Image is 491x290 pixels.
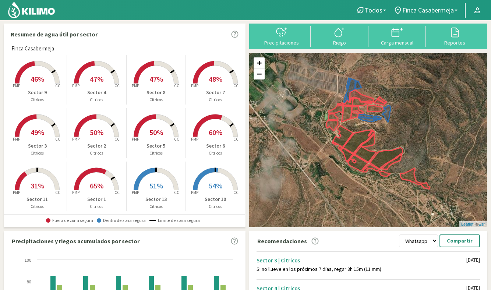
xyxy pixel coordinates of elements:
div: Si no llueve en los próximos 7 días, regar 8h 15m (11 mm) [257,266,466,272]
span: 47% [149,74,163,84]
a: Zoom in [254,57,265,68]
div: Precipitaciones [255,40,308,45]
a: Esri [478,222,485,226]
span: Finca Casabermeja [11,45,54,53]
p: Resumen de agua útil por sector [11,30,98,39]
p: Citricos [67,150,126,156]
button: Compartir [439,234,480,247]
p: Citricos [127,97,186,103]
p: Sector 5 [127,142,186,150]
p: Citricos [127,150,186,156]
tspan: CC [174,83,179,88]
p: Precipitaciones y riegos acumulados por sector [12,237,139,245]
tspan: CC [55,190,60,195]
p: Citricos [186,150,245,156]
p: Citricos [186,97,245,103]
p: Sector 3 [8,142,67,150]
tspan: PMP [131,83,139,88]
span: Todos [365,6,382,14]
p: Sector 11 [8,195,67,203]
div: | © [459,221,487,227]
div: [DATE] [466,257,480,263]
p: Citricos [127,204,186,210]
span: Límite de zona segura [149,218,200,223]
text: 80 [27,280,31,284]
p: Citricos [8,204,67,210]
span: 49% [31,128,44,137]
a: Leaflet [461,222,473,226]
tspan: CC [115,137,120,142]
p: Citricos [8,150,67,156]
div: Carga mensual [371,40,424,45]
span: 47% [90,74,103,84]
tspan: CC [174,190,179,195]
span: 51% [149,181,163,190]
text: 100 [25,258,31,262]
tspan: CC [234,190,239,195]
p: Sector 8 [127,89,186,96]
tspan: CC [234,137,239,142]
tspan: CC [55,137,60,142]
tspan: CC [174,137,179,142]
span: Fuera de zona segura [46,218,93,223]
p: Sector 13 [127,195,186,203]
tspan: PMP [13,190,20,195]
tspan: CC [115,190,120,195]
button: Carga mensual [368,26,426,46]
button: Reportes [426,26,484,46]
tspan: PMP [131,137,139,142]
p: Sector 9 [8,89,67,96]
div: Riego [313,40,366,45]
span: 60% [209,128,222,137]
p: Citricos [67,97,126,103]
p: Sector 7 [186,89,245,96]
a: Zoom out [254,68,265,79]
span: 50% [149,128,163,137]
span: 48% [209,74,222,84]
p: Sector 4 [67,89,126,96]
tspan: PMP [72,83,80,88]
p: Recomendaciones [257,237,307,245]
p: Sector 6 [186,142,245,150]
tspan: PMP [13,83,20,88]
img: Kilimo [7,1,56,19]
p: Citricos [67,204,126,210]
tspan: PMP [72,137,80,142]
span: 54% [209,181,222,190]
p: Sector 1 [67,195,126,203]
tspan: PMP [191,137,198,142]
tspan: CC [55,83,60,88]
tspan: CC [234,83,239,88]
p: Compartir [447,237,473,245]
span: 50% [90,128,103,137]
p: Citricos [8,97,67,103]
p: Citricos [186,204,245,210]
span: 65% [90,181,103,190]
button: Riego [311,26,368,46]
tspan: PMP [191,190,198,195]
div: Reportes [428,40,481,45]
tspan: PMP [13,137,20,142]
p: Sector 2 [67,142,126,150]
tspan: PMP [191,83,198,88]
tspan: CC [115,83,120,88]
p: Sector 10 [186,195,245,203]
button: Precipitaciones [253,26,311,46]
tspan: PMP [72,190,80,195]
div: Sector 3 | Citricos [257,257,466,264]
span: Finca Casabermeja [402,6,454,14]
span: 31% [31,181,44,190]
tspan: PMP [131,190,139,195]
span: Dentro de zona segura [97,218,146,223]
span: 46% [31,74,44,84]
